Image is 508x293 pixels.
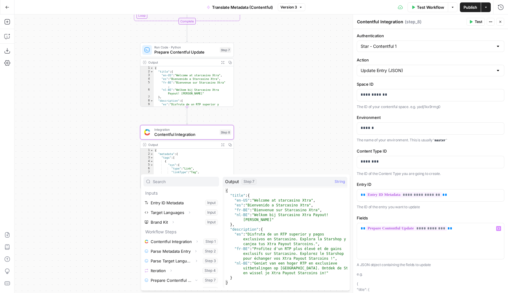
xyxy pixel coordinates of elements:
span: Prepare Contentful Update [154,49,217,55]
div: Run Code · PythonPrepare Contentful UpdateStep 7Output{ "title":{ "en-US":"Welcome at starcasino ... [140,43,234,107]
input: Search [153,179,216,185]
span: Toggle code folding, rows 3 through 11 [150,156,153,160]
div: 3 [140,74,154,77]
span: Version 3 [280,5,297,10]
input: Update Entry (JSON) [361,67,493,74]
div: 1 [140,66,154,70]
input: Star - Contentful 1 [361,43,493,49]
div: 12 [140,189,154,192]
span: Test Workflow [417,4,444,10]
p: The ID of the Content Type you are going to create. [357,171,504,177]
button: Translate Metadata (Contentful) [203,2,277,12]
span: Run Code · Python [154,45,217,50]
button: Select variable Parse Target Languages [143,256,219,266]
div: Step 8 [220,130,231,135]
div: 11 [140,185,154,189]
g: Edge from step_7 to step_8 [186,107,188,124]
label: Authentication [357,33,504,39]
button: Select variable Brand Kit [143,217,219,227]
div: 8 [140,174,154,178]
span: Toggle code folding, rows 2 through 13 [150,152,153,156]
div: Complete [179,18,196,25]
div: 4 [140,77,154,81]
div: 6 [140,167,154,170]
div: Step 7 [241,179,257,185]
button: Publish [460,2,481,12]
span: Toggle code folding, rows 4 through 10 [150,160,153,163]
div: 1 [140,149,154,152]
span: ( step_8 ) [405,19,421,25]
span: Output [225,179,239,185]
p: Workflow Steps [143,227,219,237]
button: Test [467,18,485,26]
div: Output [148,60,217,65]
div: 2 [140,70,154,74]
span: Test [475,19,482,25]
div: 7 [140,95,154,99]
span: Contentful Integration [154,131,217,137]
div: 4 [140,160,154,163]
div: 7 [140,170,154,174]
button: Select variable Target Languages [143,208,219,217]
span: String [335,179,345,185]
div: 8 [140,99,154,103]
span: Toggle code folding, rows 1 through 99 [150,149,153,152]
span: Toggle code folding, rows 8 through 12 [150,99,153,103]
img: sdasd.png [144,129,150,135]
span: Toggle code folding, rows 2 through 7 [150,70,153,74]
p: A JSON object containing the fields to update [357,262,504,268]
label: Environment [357,114,504,120]
div: Output [148,142,217,147]
span: Toggle code folding, rows 1 through 13 [150,66,153,70]
button: Select variable Parse Metadata Entry [143,246,219,256]
label: Space ID [357,81,504,87]
label: Content Type ID [357,148,504,154]
button: Select variable Iteration [143,266,219,275]
div: 6 [140,88,154,95]
p: The ID of your contentful space. e.g. yadj1kx9rmg0 [357,104,504,110]
span: Translate Metadata (Contentful) [212,4,273,10]
button: Select variable Prepare Contentful Update [143,275,219,285]
span: Toggle code folding, rows 5 through 9 [150,163,153,167]
div: Complete [140,18,234,25]
p: Inputs [143,188,219,198]
label: Action [357,57,504,63]
code: master [433,139,447,142]
g: Edge from step_4-iteration-end to step_7 [186,25,188,42]
textarea: Contentful Integration [357,19,403,25]
label: Fields [357,215,504,221]
p: e.g. [357,271,504,277]
div: 2 [140,152,154,156]
button: Test Workflow [408,2,448,12]
div: IntegrationContentful IntegrationStep 8Output{ "metadata":{ "tags":[ { "sys":{ "type":"Link", "li... [140,125,234,189]
p: The name of your environment. This is usually [357,137,504,143]
button: Select variable Entry ID Metadata [143,198,219,208]
div: 9 [140,103,154,117]
div: EndOutput [140,207,234,222]
button: Version 3 [278,3,305,11]
span: Publish [464,4,477,10]
label: Entry ID [357,181,504,187]
button: Select variable Contentful Integration [143,237,219,246]
div: 5 [140,81,154,88]
div: Step 7 [220,47,231,53]
div: 5 [140,163,154,167]
span: Integration [154,127,217,132]
div: 3 [140,156,154,160]
div: 9 [140,178,154,181]
div: 10 [140,181,154,185]
p: The ID of the entry you want to update [357,204,504,210]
